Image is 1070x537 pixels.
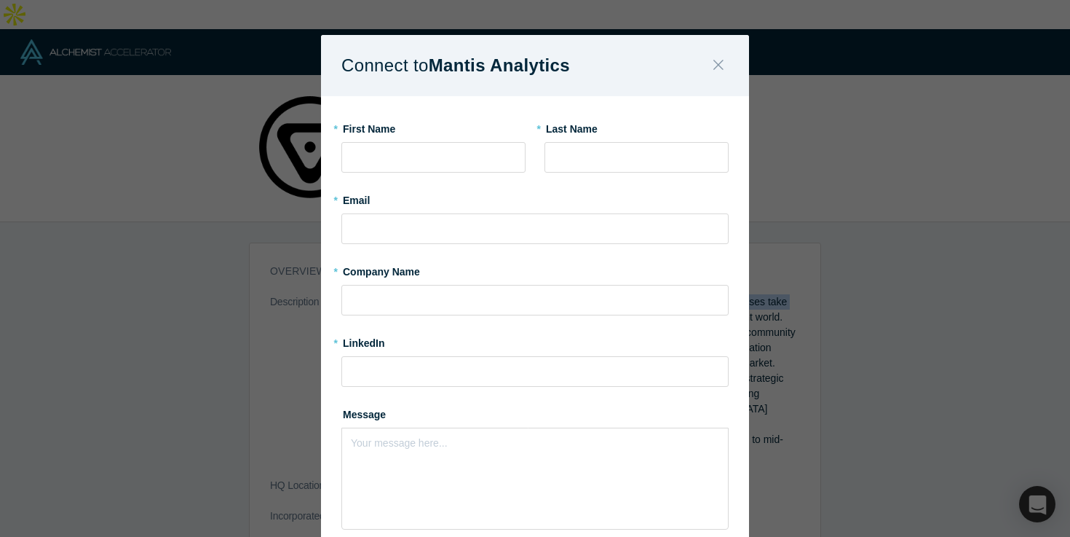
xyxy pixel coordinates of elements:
[341,331,385,351] label: LinkedIn
[341,428,729,530] div: rdw-wrapper
[429,55,570,75] b: Mantis Analytics
[341,50,595,81] h1: Connect to
[341,402,729,423] label: Message
[341,259,729,280] label: Company Name
[352,433,719,448] div: rdw-editor
[544,117,729,137] label: Last Name
[703,50,734,82] button: Close
[341,188,729,208] label: Email
[341,117,526,137] label: First Name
